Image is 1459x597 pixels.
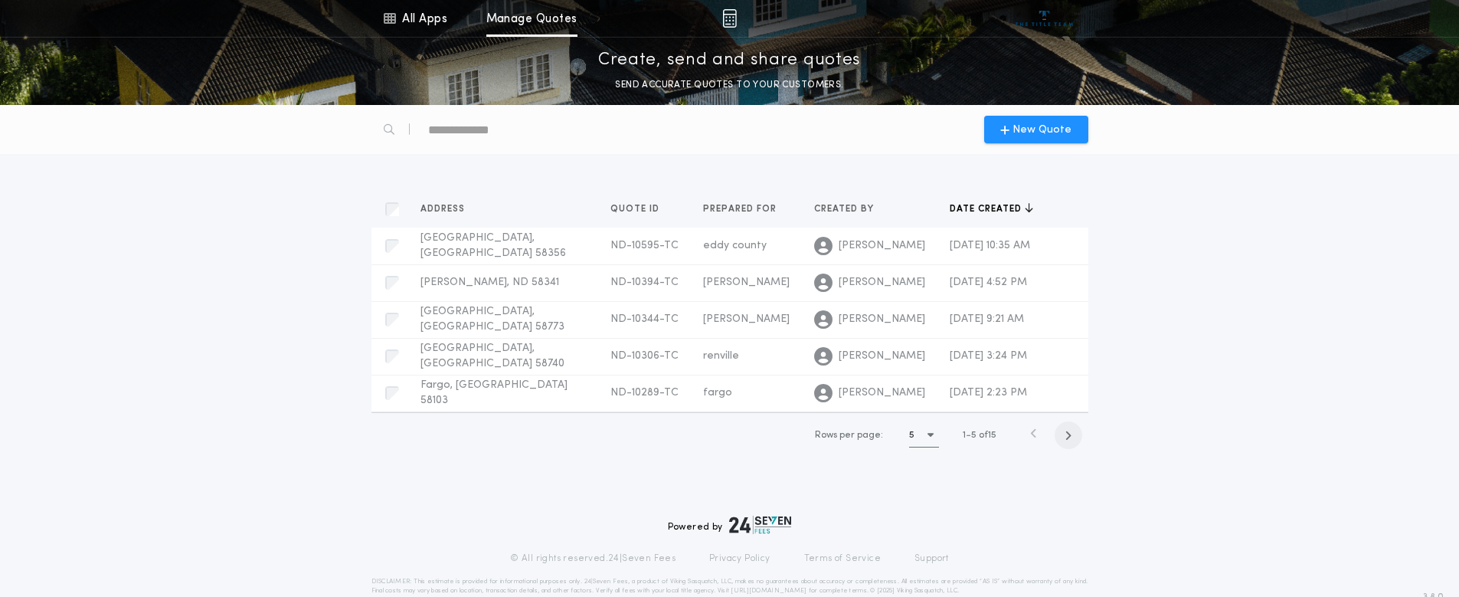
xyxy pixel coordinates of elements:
[839,349,925,364] span: [PERSON_NAME]
[610,203,662,215] span: Quote ID
[950,202,1033,217] button: Date created
[909,428,914,443] h1: 5
[814,203,877,215] span: Created by
[420,203,468,215] span: Address
[1012,122,1071,138] span: New Quote
[420,343,564,369] span: [GEOGRAPHIC_DATA], [GEOGRAPHIC_DATA] 58740
[950,203,1025,215] span: Date created
[610,313,679,325] span: ND-10344-TC
[950,240,1030,251] span: [DATE] 10:35 AM
[703,277,790,288] span: [PERSON_NAME]
[963,431,966,440] span: 1
[420,232,566,259] span: [GEOGRAPHIC_DATA], [GEOGRAPHIC_DATA] 58356
[909,423,939,448] button: 5
[510,553,676,565] p: © All rights reserved. 24|Seven Fees
[420,306,564,333] span: [GEOGRAPHIC_DATA], [GEOGRAPHIC_DATA] 58773
[914,553,949,565] a: Support
[703,387,732,399] span: fargo
[420,202,476,217] button: Address
[731,588,806,594] a: [URL][DOMAIN_NAME]
[610,202,671,217] button: Quote ID
[668,516,792,534] div: Powered by
[610,240,679,251] span: ND-10595-TC
[950,313,1024,325] span: [DATE] 9:21 AM
[804,553,881,565] a: Terms of Service
[420,277,559,288] span: [PERSON_NAME], ND 58341
[598,48,861,73] p: Create, send and share quotes
[979,428,996,442] span: of 15
[722,9,737,28] img: img
[839,238,925,254] span: [PERSON_NAME]
[984,116,1088,143] button: New Quote
[971,431,976,440] span: 5
[615,77,843,93] p: SEND ACCURATE QUOTES TO YOUR CUSTOMERS.
[709,553,770,565] a: Privacy Policy
[610,277,679,288] span: ND-10394-TC
[703,203,780,215] span: Prepared for
[420,379,568,406] span: Fargo, [GEOGRAPHIC_DATA] 58103
[1016,11,1073,26] img: vs-icon
[839,312,925,327] span: [PERSON_NAME]
[815,431,883,440] span: Rows per page:
[814,202,885,217] button: Created by
[703,350,739,362] span: renville
[610,387,679,399] span: ND-10289-TC
[703,240,767,251] span: eddy county
[371,577,1088,595] p: DISCLAIMER: This estimate is provided for informational purposes only. 24|Seven Fees, a product o...
[610,350,679,362] span: ND-10306-TC
[729,516,792,534] img: logo
[950,387,1027,399] span: [DATE] 2:23 PM
[950,277,1027,288] span: [DATE] 4:52 PM
[703,313,790,325] span: [PERSON_NAME]
[950,350,1027,362] span: [DATE] 3:24 PM
[839,385,925,401] span: [PERSON_NAME]
[839,275,925,290] span: [PERSON_NAME]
